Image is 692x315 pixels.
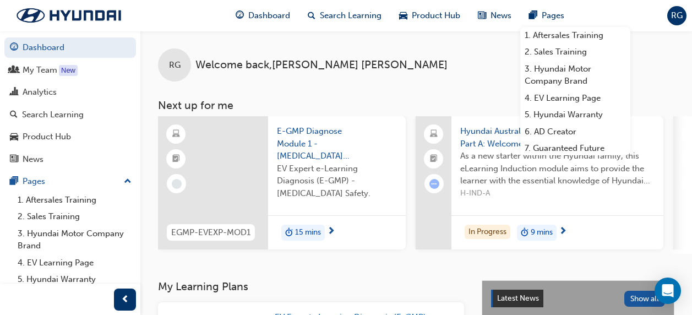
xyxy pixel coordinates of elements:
a: Search Learning [4,105,136,125]
button: RG [667,6,686,25]
button: DashboardMy TeamAnalyticsSearch LearningProduct HubNews [4,35,136,171]
div: News [23,153,43,166]
span: EGMP-EVEXP-MOD1 [171,226,250,239]
span: Pages [542,9,564,22]
span: up-icon [124,175,132,189]
a: 1. Aftersales Training [520,27,630,44]
span: As a new starter within the Hyundai family, this eLearning Induction module aims to provide the l... [460,150,655,187]
a: 4. EV Learning Page [520,90,630,107]
span: car-icon [399,9,407,23]
a: Hyundai Australia Induction Module - Part A: Welcome to HyundaiAs a new starter within the Hyunda... [416,116,663,249]
span: duration-icon [285,226,293,240]
a: 5. Hyundai Warranty [520,106,630,123]
button: Pages [4,171,136,192]
span: 15 mins [295,226,321,239]
a: 3. Hyundai Motor Company Brand [13,225,136,254]
span: guage-icon [236,9,244,23]
span: Latest News [497,294,539,303]
span: RG [671,9,683,22]
a: Product Hub [4,127,136,147]
div: Open Intercom Messenger [655,278,681,304]
a: 5. Hyundai Warranty [13,271,136,288]
h3: Next up for me [140,99,692,112]
span: H-IND-A [460,187,655,200]
div: My Team [23,64,57,77]
span: Dashboard [248,9,290,22]
span: booktick-icon [430,152,438,166]
a: car-iconProduct Hub [390,4,469,27]
a: pages-iconPages [520,4,573,27]
h3: My Learning Plans [158,280,464,293]
a: 3. Hyundai Motor Company Brand [520,61,630,90]
div: In Progress [465,225,510,240]
span: Product Hub [412,9,460,22]
a: Dashboard [4,37,136,58]
span: Search Learning [320,9,382,22]
div: Analytics [23,86,57,99]
a: 6. AD Creator [520,123,630,140]
div: Pages [23,175,45,188]
span: laptop-icon [430,127,438,142]
a: News [4,149,136,170]
span: RG [169,59,181,72]
div: Tooltip anchor [59,65,78,76]
a: Analytics [4,82,136,102]
span: car-icon [10,132,18,142]
span: search-icon [308,9,315,23]
a: guage-iconDashboard [227,4,299,27]
a: 4. EV Learning Page [13,254,136,271]
span: next-icon [327,227,335,237]
span: pages-icon [10,177,18,187]
button: Show all [624,291,666,307]
span: learningRecordVerb_ATTEMPT-icon [429,179,439,189]
span: next-icon [559,227,567,237]
div: Search Learning [22,108,84,121]
span: chart-icon [10,88,18,97]
a: Latest NewsShow all [491,290,665,307]
a: EGMP-EVEXP-MOD1E-GMP Diagnose Module 1 - [MEDICAL_DATA] SafetyEV Expert e-Learning Diagnosis (E-G... [158,116,406,249]
span: 9 mins [531,226,553,239]
span: EV Expert e-Learning Diagnosis (E-GMP) - [MEDICAL_DATA] Safety. [277,162,397,200]
span: Welcome back , [PERSON_NAME] [PERSON_NAME] [195,59,448,72]
span: learningResourceType_ELEARNING-icon [172,127,180,142]
a: 7. Guaranteed Future Value [520,140,630,169]
span: booktick-icon [172,152,180,166]
a: 2. Sales Training [520,44,630,61]
span: News [491,9,511,22]
span: search-icon [10,110,18,120]
span: pages-icon [529,9,537,23]
div: Product Hub [23,131,71,143]
span: guage-icon [10,43,18,53]
a: search-iconSearch Learning [299,4,390,27]
span: people-icon [10,66,18,75]
a: 2. Sales Training [13,208,136,225]
span: duration-icon [521,226,528,240]
span: news-icon [10,155,18,165]
img: Trak [6,4,132,27]
span: E-GMP Diagnose Module 1 - [MEDICAL_DATA] Safety [277,125,397,162]
a: 1. Aftersales Training [13,192,136,209]
span: learningRecordVerb_NONE-icon [172,179,182,189]
span: prev-icon [121,293,129,307]
a: My Team [4,60,136,80]
a: news-iconNews [469,4,520,27]
span: Hyundai Australia Induction Module - Part A: Welcome to Hyundai [460,125,655,150]
span: news-icon [478,9,486,23]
